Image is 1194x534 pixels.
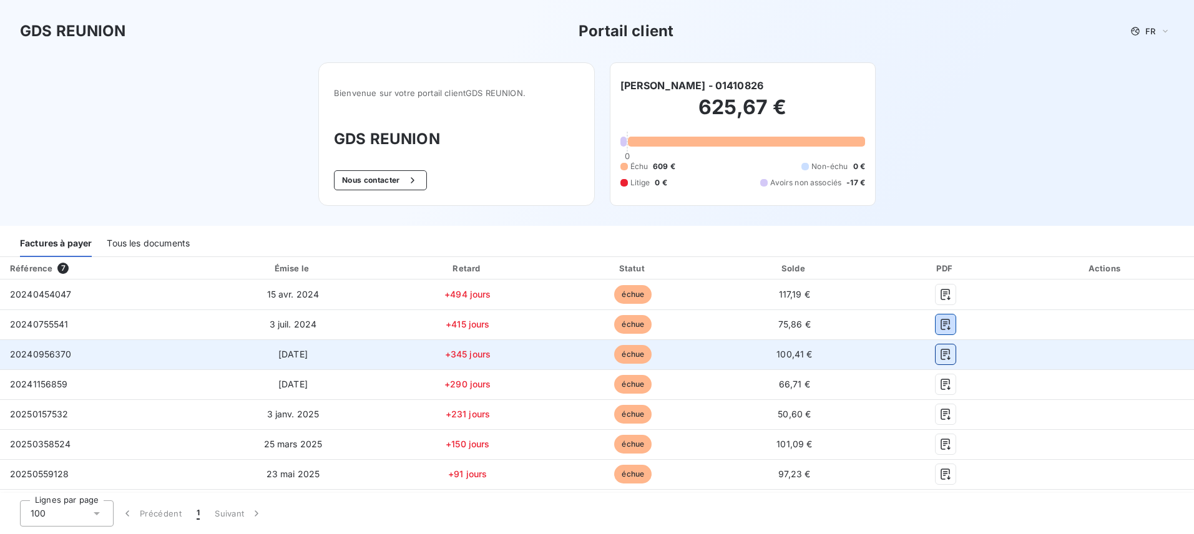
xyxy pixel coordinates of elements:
[446,319,490,329] span: +415 jours
[614,465,652,483] span: échue
[778,468,810,479] span: 97,23 €
[264,439,323,449] span: 25 mars 2025
[31,507,46,520] span: 100
[10,468,69,479] span: 20250559128
[625,151,630,161] span: 0
[107,231,190,257] div: Tous les documents
[267,289,320,299] span: 15 avr. 2024
[10,349,72,359] span: 20240956370
[446,409,491,419] span: +231 jours
[267,468,320,479] span: 23 mai 2025
[10,289,72,299] span: 20240454047
[205,262,382,274] div: Émise le
[20,231,92,257] div: Factures à payer
[278,349,308,359] span: [DATE]
[614,345,652,364] span: échue
[10,439,71,449] span: 20250358524
[614,315,652,334] span: échue
[270,319,317,329] span: 3 juil. 2024
[779,379,810,389] span: 66,71 €
[779,289,810,299] span: 117,19 €
[446,439,490,449] span: +150 jours
[554,262,712,274] div: Statut
[614,405,652,424] span: échue
[846,177,865,188] span: -17 €
[811,161,848,172] span: Non-échu
[444,379,491,389] span: +290 jours
[20,20,126,42] h3: GDS REUNION
[770,177,841,188] span: Avoirs non associés
[614,435,652,454] span: échue
[579,20,673,42] h3: Portail client
[114,500,189,527] button: Précédent
[778,409,811,419] span: 50,60 €
[267,409,320,419] span: 3 janv. 2025
[653,161,675,172] span: 609 €
[189,500,207,527] button: 1
[278,379,308,389] span: [DATE]
[876,262,1014,274] div: PDF
[386,262,549,274] div: Retard
[207,500,270,527] button: Suivant
[655,177,667,188] span: 0 €
[614,375,652,394] span: échue
[776,439,812,449] span: 101,09 €
[614,285,652,304] span: échue
[630,177,650,188] span: Litige
[778,319,811,329] span: 75,86 €
[853,161,865,172] span: 0 €
[717,262,871,274] div: Solde
[1145,26,1155,36] span: FR
[776,349,812,359] span: 100,41 €
[620,78,764,93] h6: [PERSON_NAME] - 01410826
[444,289,491,299] span: +494 jours
[334,88,579,98] span: Bienvenue sur votre portail client GDS REUNION .
[10,409,69,419] span: 20250157532
[197,507,200,520] span: 1
[334,128,579,150] h3: GDS REUNION
[10,319,69,329] span: 20240755541
[445,349,491,359] span: +345 jours
[10,263,52,273] div: Référence
[1020,262,1192,274] div: Actions
[10,379,68,389] span: 20241156859
[57,263,69,274] span: 7
[630,161,648,172] span: Échu
[448,468,487,479] span: +91 jours
[620,95,865,132] h2: 625,67 €
[334,170,426,190] button: Nous contacter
